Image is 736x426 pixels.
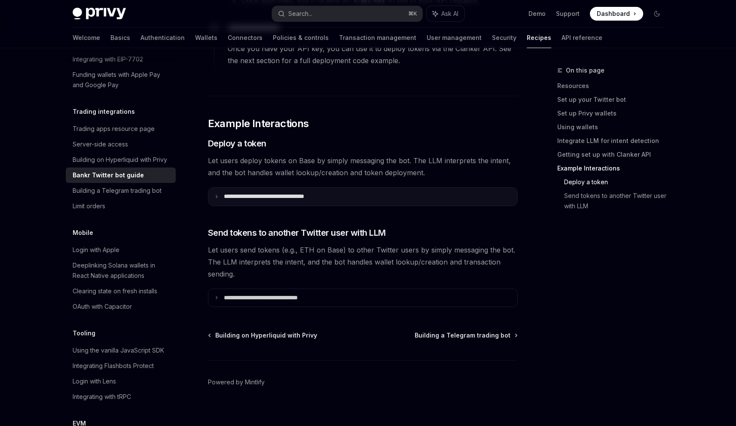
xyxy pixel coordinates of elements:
[427,27,482,48] a: User management
[66,242,176,258] a: Login with Apple
[73,245,119,255] div: Login with Apple
[73,228,93,238] h5: Mobile
[73,301,132,312] div: OAuth with Capacitor
[73,139,128,149] div: Server-side access
[73,70,171,90] div: Funding wallets with Apple Pay and Google Pay
[590,7,643,21] a: Dashboard
[73,106,135,117] h5: Trading integrations
[208,227,386,239] span: Send tokens to another Twitter user with LLM
[208,378,265,386] a: Powered by Mintlify
[597,9,630,18] span: Dashboard
[562,27,602,48] a: API reference
[73,170,144,180] div: Bankr Twitter bot guide
[66,343,176,358] a: Using the vanilla JavaScript SDK
[208,244,518,280] span: Let users send tokens (e.g., ETH on Base) to other Twitter users by simply messaging the bot. The...
[209,331,317,340] a: Building on Hyperliquid with Privy
[208,117,309,131] span: Example Interactions
[556,9,580,18] a: Support
[557,106,671,120] a: Set up Privy wallets
[73,392,131,402] div: Integrating with tRPC
[408,10,417,17] span: ⌘ K
[66,121,176,137] a: Trading apps resource page
[564,175,671,189] a: Deploy a token
[527,27,551,48] a: Recipes
[73,286,157,296] div: Clearing state on fresh installs
[66,167,176,183] a: Bankr Twitter bot guide
[228,27,263,48] a: Connectors
[415,331,510,340] span: Building a Telegram trading bot
[66,137,176,152] a: Server-side access
[557,148,671,161] a: Getting set up with Clanker API
[564,189,671,213] a: Send tokens to another Twitter user with LLM
[195,27,217,48] a: Wallets
[66,389,176,405] a: Integrating with tRPC
[73,328,95,338] h5: Tooling
[528,9,546,18] a: Demo
[415,331,517,340] a: Building a Telegram trading bot
[66,358,176,374] a: Integrating Flashbots Protect
[73,361,154,371] div: Integrating Flashbots Protect
[288,9,312,19] div: Search...
[228,43,517,67] span: Once you have your API key, you can use it to deploy tokens via the Clanker API. See the next sec...
[650,7,664,21] button: Toggle dark mode
[66,374,176,389] a: Login with Lens
[492,27,516,48] a: Security
[73,155,167,165] div: Building on Hyperliquid with Privy
[66,152,176,167] a: Building on Hyperliquid with Privy
[73,8,126,20] img: dark logo
[73,260,171,281] div: Deeplinking Solana wallets in React Native applications
[66,183,176,198] a: Building a Telegram trading bot
[110,27,130,48] a: Basics
[272,6,422,21] button: Search...⌘K
[441,9,458,18] span: Ask AI
[215,331,317,340] span: Building on Hyperliquid with Privy
[66,67,176,93] a: Funding wallets with Apple Pay and Google Pay
[140,27,185,48] a: Authentication
[557,161,671,175] a: Example Interactions
[66,198,176,214] a: Limit orders
[66,299,176,314] a: OAuth with Capacitor
[73,27,100,48] a: Welcome
[73,186,162,196] div: Building a Telegram trading bot
[73,201,105,211] div: Limit orders
[427,6,464,21] button: Ask AI
[208,137,266,149] span: Deploy a token
[66,283,176,299] a: Clearing state on fresh installs
[557,134,671,148] a: Integrate LLM for intent detection
[273,27,329,48] a: Policies & controls
[73,124,155,134] div: Trading apps resource page
[66,258,176,283] a: Deeplinking Solana wallets in React Native applications
[557,93,671,106] a: Set up your Twitter bot
[208,155,518,179] span: Let users deploy tokens on Base by simply messaging the bot. The LLM interprets the intent, and t...
[557,79,671,93] a: Resources
[566,65,605,76] span: On this page
[73,376,116,386] div: Login with Lens
[339,27,416,48] a: Transaction management
[557,120,671,134] a: Using wallets
[73,345,164,356] div: Using the vanilla JavaScript SDK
